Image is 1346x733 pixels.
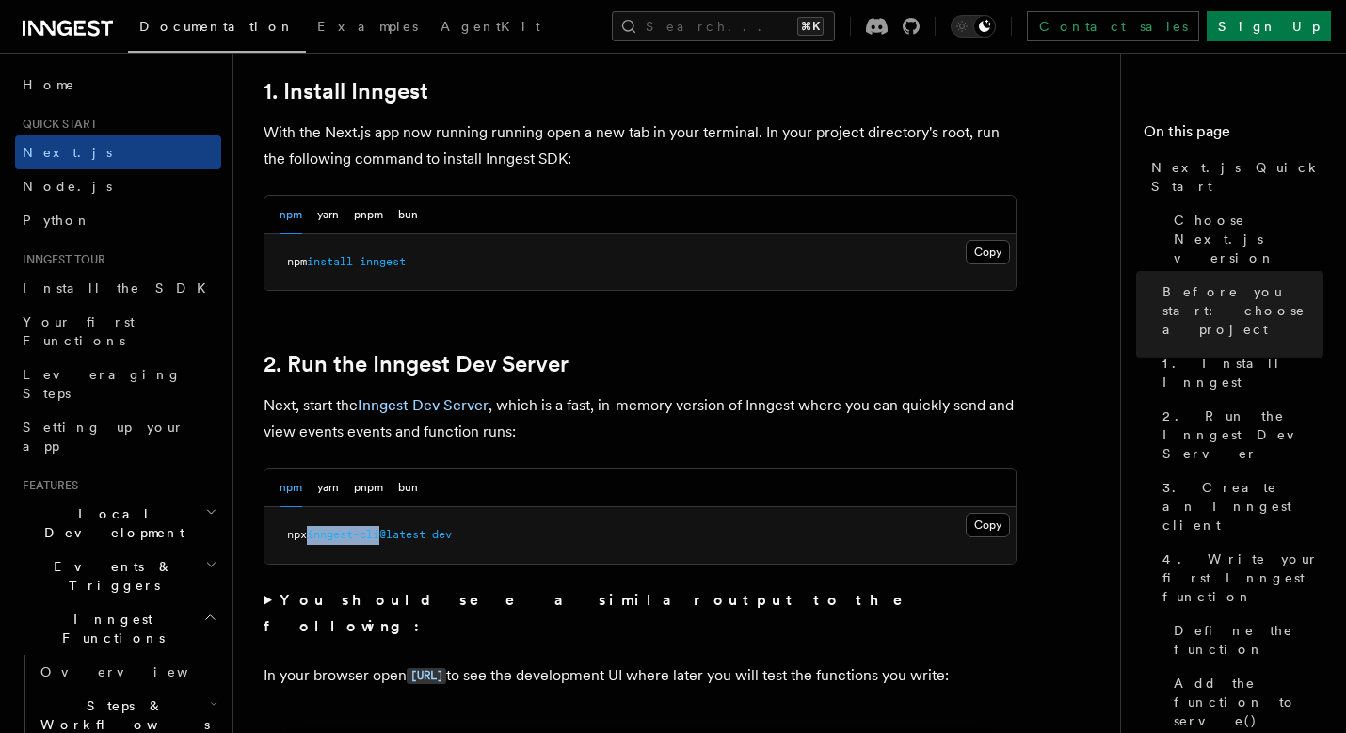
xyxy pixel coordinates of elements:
[354,196,383,234] button: pnpm
[1174,621,1323,659] span: Define the function
[407,668,446,684] code: [URL]
[1155,399,1323,470] a: 2. Run the Inngest Dev Server
[951,15,996,38] button: Toggle dark mode
[280,469,302,507] button: npm
[264,591,929,635] strong: You should see a similar output to the following:
[23,75,75,94] span: Home
[1162,550,1323,606] span: 4. Write your first Inngest function
[264,392,1017,445] p: Next, start the , which is a fast, in-memory version of Inngest where you can quickly send and vi...
[1155,275,1323,346] a: Before you start: choose a project
[264,351,569,377] a: 2. Run the Inngest Dev Server
[407,666,446,684] a: [URL]
[429,6,552,51] a: AgentKit
[287,255,307,268] span: npm
[1144,120,1323,151] h4: On this page
[1151,158,1323,196] span: Next.js Quick Start
[797,17,824,36] kbd: ⌘K
[307,528,425,541] span: inngest-cli@latest
[139,19,295,34] span: Documentation
[15,504,205,542] span: Local Development
[15,252,105,267] span: Inngest tour
[33,655,221,689] a: Overview
[432,528,452,541] span: dev
[354,469,383,507] button: pnpm
[15,135,221,169] a: Next.js
[15,557,205,595] span: Events & Triggers
[15,271,221,305] a: Install the SDK
[1174,674,1323,730] span: Add the function to serve()
[398,196,418,234] button: bun
[23,420,184,454] span: Setting up your app
[307,255,353,268] span: install
[1166,613,1323,666] a: Define the function
[23,280,217,295] span: Install the SDK
[1162,354,1323,391] span: 1. Install Inngest
[23,213,91,228] span: Python
[1155,346,1323,399] a: 1. Install Inngest
[1027,11,1199,41] a: Contact sales
[264,120,1017,172] p: With the Next.js app now running running open a new tab in your terminal. In your project directo...
[1174,211,1323,267] span: Choose Next.js version
[1162,282,1323,339] span: Before you start: choose a project
[1166,203,1323,275] a: Choose Next.js version
[15,550,221,602] button: Events & Triggers
[966,240,1010,264] button: Copy
[1162,478,1323,534] span: 3. Create an Inngest client
[23,179,112,194] span: Node.js
[15,117,97,132] span: Quick start
[40,664,234,679] span: Overview
[1155,470,1323,542] a: 3. Create an Inngest client
[15,68,221,102] a: Home
[317,19,418,34] span: Examples
[612,11,835,41] button: Search...⌘K
[398,469,418,507] button: bun
[306,6,429,51] a: Examples
[317,469,339,507] button: yarn
[23,367,182,401] span: Leveraging Steps
[358,396,489,414] a: Inngest Dev Server
[15,305,221,358] a: Your first Functions
[280,196,302,234] button: npm
[15,497,221,550] button: Local Development
[1144,151,1323,203] a: Next.js Quick Start
[1207,11,1331,41] a: Sign Up
[441,19,540,34] span: AgentKit
[264,662,1017,690] p: In your browser open to see the development UI where later you will test the functions you write:
[287,528,307,541] span: npx
[317,196,339,234] button: yarn
[966,513,1010,537] button: Copy
[15,169,221,203] a: Node.js
[15,610,203,647] span: Inngest Functions
[15,203,221,237] a: Python
[23,145,112,160] span: Next.js
[1155,542,1323,613] a: 4. Write your first Inngest function
[360,255,406,268] span: inngest
[15,602,221,655] button: Inngest Functions
[1162,406,1323,463] span: 2. Run the Inngest Dev Server
[264,587,1017,640] summary: You should see a similar output to the following:
[128,6,306,53] a: Documentation
[15,478,78,493] span: Features
[23,314,135,348] span: Your first Functions
[15,358,221,410] a: Leveraging Steps
[264,78,428,104] a: 1. Install Inngest
[15,410,221,463] a: Setting up your app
